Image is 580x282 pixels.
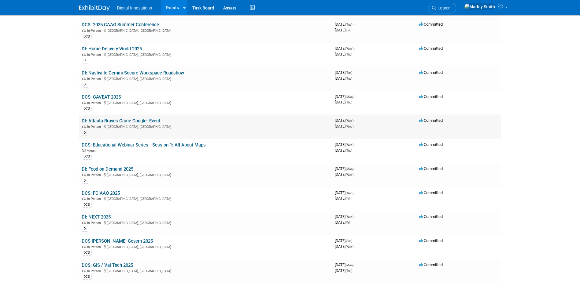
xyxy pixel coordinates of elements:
img: In-Person Event [82,269,86,272]
span: - [354,118,355,123]
div: [GEOGRAPHIC_DATA], [GEOGRAPHIC_DATA] [82,172,330,177]
span: In-Person [87,101,103,105]
img: ExhibitDay [79,5,110,11]
span: [DATE] [335,238,354,243]
a: DI: Food on Demand 2025 [82,166,133,172]
span: Committed [419,238,443,243]
img: In-Person Event [82,53,86,56]
span: Committed [419,214,443,219]
span: [DATE] [335,214,355,219]
span: Committed [419,94,443,99]
span: (Mon) [345,95,353,99]
span: - [354,190,355,195]
span: [DATE] [335,70,354,75]
span: Committed [419,142,443,147]
img: In-Person Event [82,245,86,248]
div: DI [82,58,88,63]
span: [DATE] [335,244,353,249]
span: Digital Innovations [117,5,152,10]
span: - [353,70,354,75]
span: (Wed) [345,143,353,146]
span: - [353,22,354,27]
div: DCS [82,154,92,159]
span: Committed [419,118,443,123]
img: In-Person Event [82,29,86,32]
span: (Thu) [345,53,352,56]
span: (Wed) [345,245,353,248]
div: [GEOGRAPHIC_DATA], [GEOGRAPHIC_DATA] [82,220,330,225]
span: [DATE] [335,100,352,104]
img: In-Person Event [82,125,86,128]
span: [DATE] [335,166,355,171]
span: In-Person [87,77,103,81]
img: Marley Smith [464,3,495,10]
span: - [354,94,355,99]
a: Search [428,3,456,13]
span: (Thu) [345,101,352,104]
span: [DATE] [335,22,354,27]
span: - [354,214,355,219]
span: (Tue) [345,23,352,26]
span: - [354,262,355,267]
span: Committed [419,190,443,195]
img: In-Person Event [82,221,86,224]
div: DCS [82,250,92,255]
div: DI [82,82,88,87]
span: Committed [419,262,443,267]
span: [DATE] [335,220,350,225]
img: Virtual Event [82,149,86,152]
span: In-Person [87,269,103,273]
img: In-Person Event [82,197,86,200]
div: [GEOGRAPHIC_DATA], [GEOGRAPHIC_DATA] [82,244,330,249]
span: (Wed) [345,173,353,176]
span: [DATE] [335,196,350,201]
span: [DATE] [335,94,355,99]
span: (Tue) [345,77,352,80]
div: [GEOGRAPHIC_DATA], [GEOGRAPHIC_DATA] [82,76,330,81]
div: [GEOGRAPHIC_DATA], [GEOGRAPHIC_DATA] [82,268,330,273]
span: (Tue) [345,71,352,74]
span: In-Person [87,173,103,177]
span: In-Person [87,221,103,225]
a: DCS: Educational Webinar Series - Session 1: All About Maps [82,142,206,148]
a: DCS: CAVEAT 2025 [82,94,121,100]
span: In-Person [87,29,103,33]
span: Virtual [87,149,98,153]
div: [GEOGRAPHIC_DATA], [GEOGRAPHIC_DATA] [82,28,330,33]
span: [DATE] [335,52,352,56]
img: In-Person Event [82,77,86,80]
div: [GEOGRAPHIC_DATA], [GEOGRAPHIC_DATA] [82,100,330,105]
span: [DATE] [335,148,352,153]
span: [DATE] [335,142,355,147]
span: (Fri) [345,29,350,32]
span: (Thu) [345,269,352,273]
span: Search [436,6,450,10]
div: DCS [82,202,92,208]
span: (Wed) [345,47,353,50]
span: (Mon) [345,263,353,267]
div: DCS [82,106,92,111]
span: - [354,142,355,147]
a: DI: NEXT 2025 [82,214,111,220]
span: (Fri) [345,197,350,200]
img: In-Person Event [82,173,86,176]
div: [GEOGRAPHIC_DATA], [GEOGRAPHIC_DATA] [82,124,330,129]
div: DI [82,226,88,232]
div: DI [82,130,88,136]
span: [DATE] [335,268,352,273]
span: Committed [419,22,443,27]
span: (Sun) [345,239,352,243]
div: DI [82,178,88,183]
span: [DATE] [335,28,350,32]
span: Committed [419,166,443,171]
span: (Wed) [345,119,353,122]
span: (Wed) [345,191,353,195]
span: Committed [419,46,443,51]
a: DCS [PERSON_NAME] Govern 2025 [82,238,153,244]
a: DCS: FCIAAO 2025 [82,190,120,196]
span: (Wed) [345,125,353,128]
span: - [353,238,354,243]
span: (Fri) [345,221,350,224]
span: - [354,166,355,171]
div: [GEOGRAPHIC_DATA], [GEOGRAPHIC_DATA] [82,52,330,57]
